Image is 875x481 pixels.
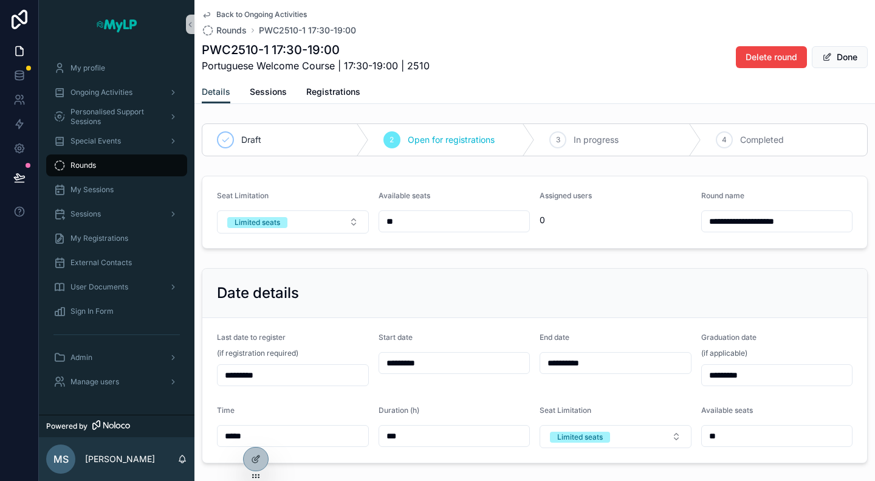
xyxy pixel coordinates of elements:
div: Limited seats [557,432,603,443]
span: Sessions [70,209,101,219]
a: My Registrations [46,227,187,249]
span: (if registration required) [217,348,298,358]
span: Rounds [216,24,247,36]
span: Details [202,86,230,98]
h1: PWC2510-1 17:30-19:00 [202,41,430,58]
span: External Contacts [70,258,132,268]
h2: Date details [217,283,299,303]
a: Personalised Support Sessions [46,106,187,128]
div: Limited seats [235,217,280,228]
span: Round name [701,191,744,200]
span: Sign In Form [70,306,114,316]
a: Details [202,81,230,104]
button: Select Button [540,425,691,448]
img: App logo [95,15,138,34]
a: Sessions [250,81,287,105]
a: External Contacts [46,252,187,274]
span: Delete round [746,51,797,63]
span: Last date to register [217,333,286,342]
div: scrollable content [39,49,194,409]
a: Special Events [46,130,187,152]
span: Completed [740,134,784,146]
span: User Documents [70,282,128,292]
a: Powered by [39,415,194,437]
span: Duration (h) [379,406,419,415]
a: My Sessions [46,179,187,201]
a: Manage users [46,371,187,393]
span: Manage users [70,377,119,387]
a: PWC2510-1 17:30-19:00 [259,24,356,36]
span: Open for registrations [408,134,495,146]
a: Rounds [202,24,247,36]
span: Registrations [306,86,360,98]
span: Personalised Support Sessions [70,107,159,126]
span: Graduation date [701,333,757,342]
span: In progress [574,134,619,146]
a: Registrations [306,81,360,105]
span: Ongoing Activities [70,88,132,97]
span: My Sessions [70,185,114,195]
a: My profile [46,57,187,79]
a: Ongoing Activities [46,81,187,103]
span: 0 [540,214,691,226]
span: 4 [722,135,727,145]
span: My Registrations [70,234,128,243]
button: Select Button [217,210,369,234]
span: Draft [241,134,261,146]
span: Start date [379,333,413,342]
span: Sessions [250,86,287,98]
span: My profile [70,63,105,73]
a: User Documents [46,276,187,298]
span: MS [53,452,69,466]
a: Rounds [46,154,187,176]
span: 2 [389,135,394,145]
span: Powered by [46,421,87,431]
span: Assigned users [540,191,592,200]
button: Done [812,46,868,68]
a: Sign In Form [46,300,187,322]
span: Seat Limitation [217,191,269,200]
span: End date [540,333,569,342]
span: Admin [70,353,92,362]
a: Back to Ongoing Activities [202,10,307,19]
button: Delete round [736,46,807,68]
span: (if applicable) [701,348,747,358]
span: Rounds [70,161,96,170]
span: Available seats [701,406,753,415]
span: Time [217,406,235,415]
a: Admin [46,347,187,369]
p: [PERSON_NAME] [85,453,155,465]
span: Available seats [379,191,430,200]
a: Sessions [46,203,187,225]
span: 3 [556,135,560,145]
span: Special Events [70,136,121,146]
span: Portuguese Welcome Course | 17:30-19:00 | 2510 [202,58,430,73]
span: Back to Ongoing Activities [216,10,307,19]
span: Seat Limitation [540,406,591,415]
